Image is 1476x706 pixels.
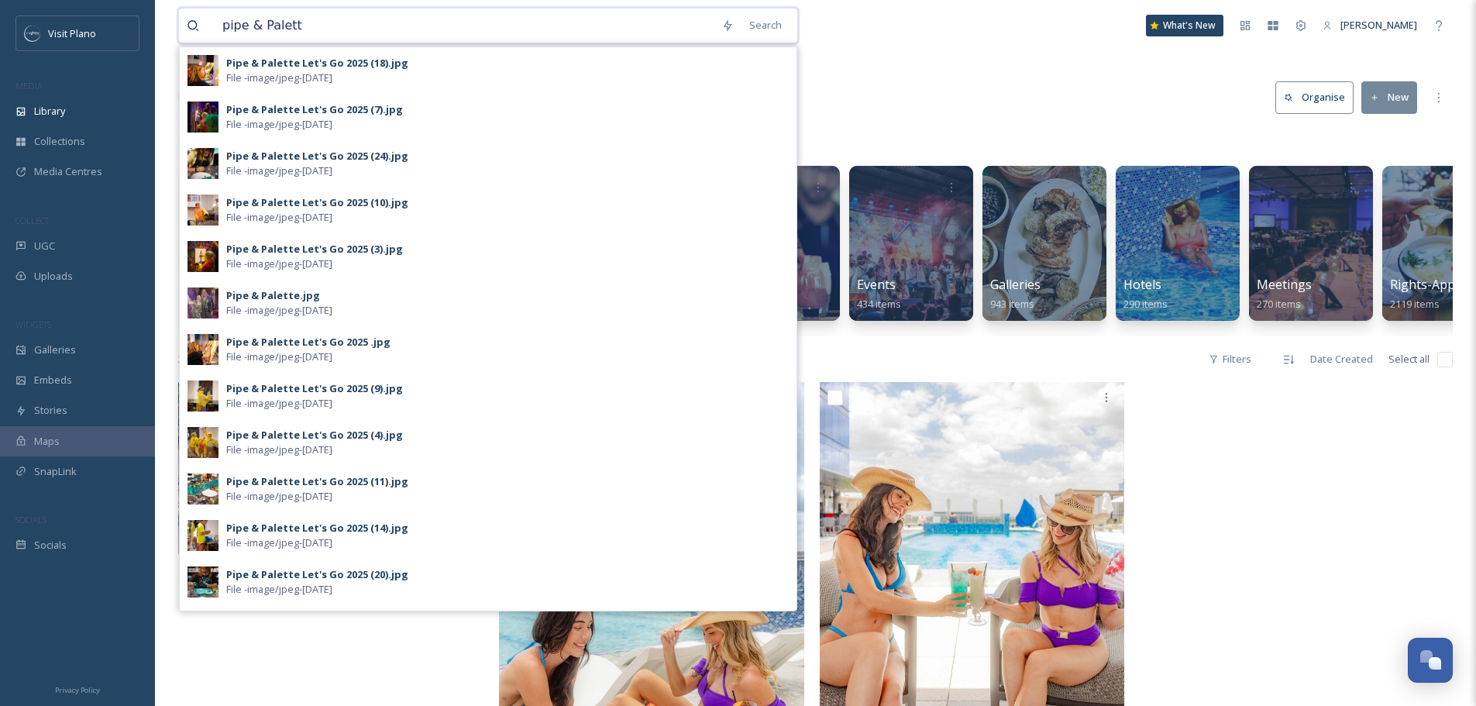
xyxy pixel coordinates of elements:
a: What's New [1146,15,1223,36]
div: Pipe & Palette Let's Go 2025 (9).jpg [226,381,403,396]
span: 434 items [857,297,901,311]
span: File - image/jpeg - [DATE] [226,489,332,504]
img: 63af99d0-5916-4709-8099-f20db73af60c.jpg [188,195,218,226]
a: Events434 items [857,277,901,311]
span: File - image/jpeg - [DATE] [226,582,332,597]
span: File - image/jpeg - [DATE] [226,164,332,178]
div: Search [741,10,790,40]
div: Pipe & Palette Let's Go 2025 (7).jpg [226,102,403,117]
button: Organise [1275,81,1354,113]
span: Meetings [1257,276,1312,293]
span: Select all [1388,352,1430,367]
img: thumbnail [178,382,483,554]
div: Pipe & Palette Let's Go 2025 (14).jpg [226,521,408,536]
span: 270 items [1257,297,1301,311]
img: e6e80b29-a70b-41b9-94fa-8c4b949b8728.jpg [188,381,218,412]
img: b7f7a686-41a3-4ca4-9548-115f63f66af7.jpg [188,520,218,551]
button: New [1361,81,1417,113]
span: File - image/jpeg - [DATE] [226,210,332,225]
a: Organise [1275,81,1361,113]
div: Pipe & Palette Let's Go 2025 (3).jpg [226,242,403,257]
span: Embeds [34,373,72,387]
img: 4dea2fe9-e0f4-487a-83f2-819a57bf7cba.jpg [188,148,218,179]
span: COLLECT [15,215,49,226]
span: File - image/jpeg - [DATE] [226,443,332,457]
div: Pipe & Palette Let's Go 2025 (24).jpg [226,149,408,164]
span: Media Centres [34,164,102,179]
a: Meetings270 items [1257,277,1312,311]
a: Hotels290 items [1123,277,1168,311]
span: Galleries [34,343,76,357]
span: File - image/jpeg - [DATE] [226,303,332,318]
span: [PERSON_NAME] [1340,18,1417,32]
span: UGC [34,239,55,253]
img: 644176f8-d6dc-4358-bd54-f35cfe5715ce.jpg [188,241,218,272]
div: Pipe & Palette Let's Go 2025 (20).jpg [226,567,408,582]
span: SOCIALS [15,514,46,525]
button: Open Chat [1408,638,1453,683]
img: 0bdc1743-3d73-4b75-95cf-30fb45f014e6.jpg [188,334,218,365]
img: 313a719d-e91c-45cc-99b7-226acfe01e7f.jpg [188,427,218,458]
span: SnapLink [34,464,77,479]
div: Pipe & Palette Let's Go 2025 .jpg [226,335,391,350]
span: 3 file s [178,352,204,367]
span: Hotels [1123,276,1161,293]
div: Pipe & Palette.jpg [226,288,320,303]
div: Pipe & Palette Let's Go 2025 (10).jpg [226,195,408,210]
span: Visit Plano [48,26,96,40]
a: Privacy Policy [55,680,100,698]
img: images.jpeg [25,26,40,41]
span: Maps [34,434,60,449]
input: Search your library [215,9,714,43]
span: File - image/jpeg - [DATE] [226,71,332,85]
div: Pipe & Palette Let's Go 2025 (18).jpg [226,56,408,71]
img: e567c3cf-05f8-465a-84d1-d6a107344095.jpg [188,102,218,133]
span: Collections [34,134,85,149]
span: File - image/jpeg - [DATE] [226,350,332,364]
a: [PERSON_NAME] [1315,10,1425,40]
span: Uploads [34,269,73,284]
div: Pipe & Palette Let's Go 2025 (4).jpg [226,428,403,443]
img: efcd7a2a-f3d4-4242-911e-a9602c73f8b8.jpg [188,288,218,319]
img: bdb6d256-3714-460d-9600-ce28fb578433.jpg [188,55,218,86]
div: Pipe & Palette Let's Go 2025 (11).jpg [226,474,408,489]
span: 2119 items [1390,297,1440,311]
span: 943 items [990,297,1034,311]
span: 290 items [1123,297,1168,311]
img: bf7c6253-6170-4f98-9cc2-d3a83d62e0cc.jpg [188,474,218,505]
span: WIDGETS [15,319,51,330]
span: MEDIA [15,80,43,91]
a: Galleries943 items [990,277,1041,311]
span: Socials [34,538,67,553]
div: Date Created [1302,344,1381,374]
div: Filters [1201,344,1259,374]
span: File - image/jpeg - [DATE] [226,257,332,271]
span: Privacy Policy [55,685,100,695]
img: 5491debd-ac54-4e5c-b1e6-d6e405e7b883.jpg [188,567,218,598]
span: Library [34,104,65,119]
span: Stories [34,403,67,418]
span: File - image/jpeg - [DATE] [226,396,332,411]
span: File - image/jpeg - [DATE] [226,117,332,132]
span: File - image/jpeg - [DATE] [226,536,332,550]
span: Events [857,276,896,293]
span: Galleries [990,276,1041,293]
